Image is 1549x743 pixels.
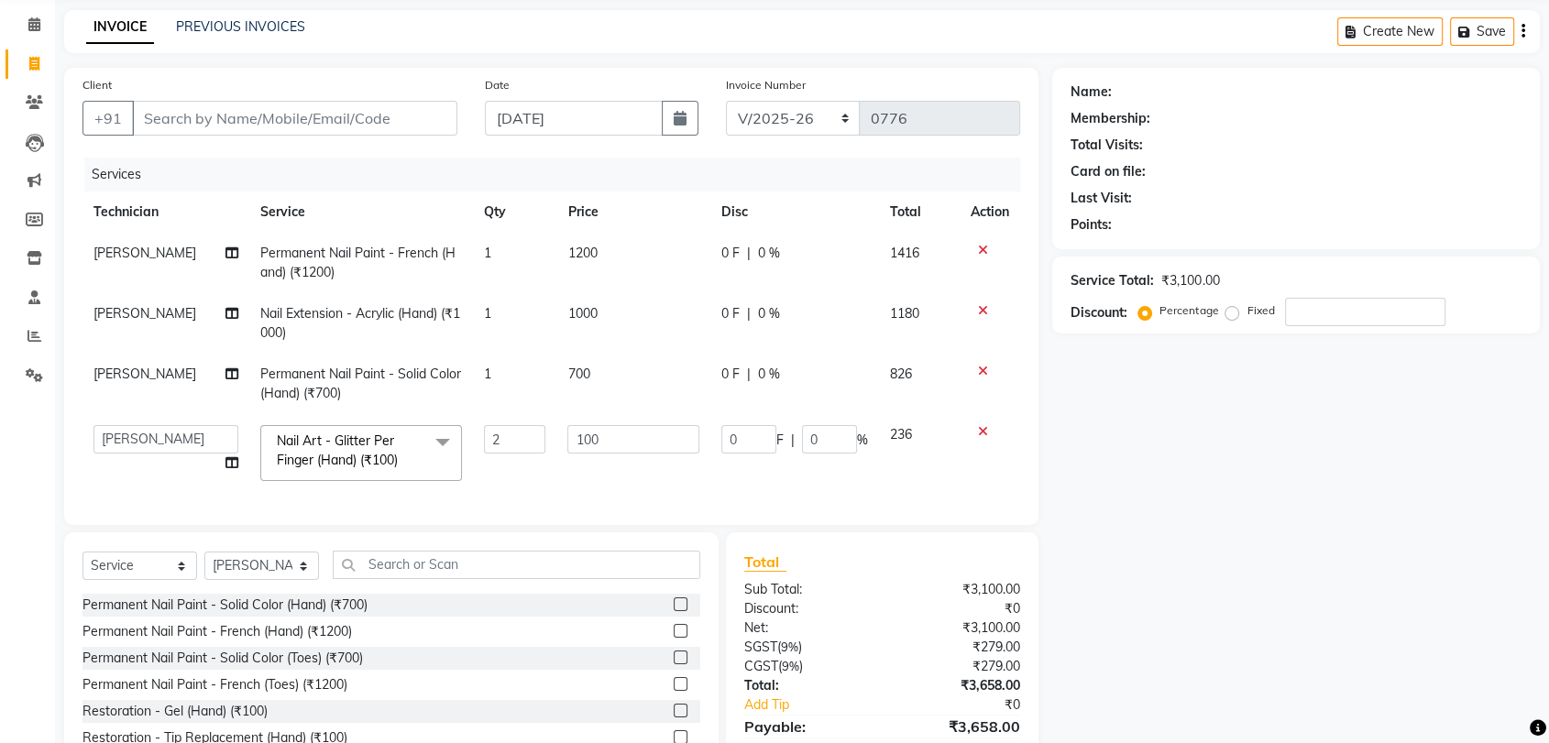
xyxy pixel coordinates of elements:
span: | [747,244,751,263]
div: Net: [731,618,883,638]
div: ₹0 [883,599,1035,618]
div: ₹3,658.00 [883,676,1035,695]
button: +91 [82,101,134,136]
div: ₹279.00 [883,657,1035,676]
div: ₹3,100.00 [883,618,1035,638]
label: Fixed [1247,302,1274,319]
span: Permanent Nail Paint - Solid Color (Hand) (₹700) [260,366,461,401]
th: Total [879,191,960,233]
span: Nail Art - Glitter Per Finger (Hand) (₹100) [277,432,398,468]
div: Permanent Nail Paint - Solid Color (Toes) (₹700) [82,649,363,668]
div: Permanent Nail Paint - French (Hand) (₹1200) [82,622,352,641]
span: [PERSON_NAME] [93,305,196,322]
span: 9% [782,659,799,673]
div: Total Visits: [1071,136,1143,155]
label: Invoice Number [726,77,806,93]
th: Disc [710,191,879,233]
div: ( ) [731,638,883,657]
span: 0 % [758,365,780,384]
th: Price [556,191,710,233]
div: ₹0 [907,695,1034,715]
a: PREVIOUS INVOICES [176,18,305,35]
span: Total [744,552,786,572]
a: INVOICE [86,11,154,44]
span: SGST [744,639,777,655]
span: 0 % [758,244,780,263]
span: 0 F [721,244,740,263]
span: % [857,431,868,450]
div: ( ) [731,657,883,676]
div: Restoration - Gel (Hand) (₹100) [82,702,268,721]
div: Permanent Nail Paint - Solid Color (Hand) (₹700) [82,595,368,615]
span: 1 [484,305,491,322]
span: | [747,304,751,323]
span: 1180 [890,305,919,322]
div: Membership: [1071,109,1150,128]
span: 1416 [890,245,919,261]
div: ₹3,100.00 [883,580,1035,599]
span: 1200 [567,245,597,261]
input: Search by Name/Mobile/Email/Code [132,101,457,136]
div: ₹279.00 [883,638,1035,657]
span: [PERSON_NAME] [93,245,196,261]
span: 1000 [567,305,597,322]
span: 1 [484,366,491,382]
span: 0 F [721,365,740,384]
div: Sub Total: [731,580,883,599]
div: Service Total: [1071,271,1154,290]
th: Technician [82,191,249,233]
span: Nail Extension - Acrylic (Hand) (₹1000) [260,305,460,341]
span: F [776,431,784,450]
div: ₹3,100.00 [1161,271,1219,290]
span: 1 [484,245,491,261]
label: Date [485,77,510,93]
span: | [791,431,795,450]
div: ₹3,658.00 [883,716,1035,738]
div: Permanent Nail Paint - French (Toes) (₹1200) [82,675,347,694]
th: Service [249,191,473,233]
div: Services [84,158,1034,191]
div: Discount: [731,599,883,618]
span: | [747,365,751,384]
div: Total: [731,676,883,695]
span: 700 [567,366,589,382]
th: Qty [473,191,556,233]
a: x [398,452,406,468]
span: 826 [890,366,912,382]
span: 0 % [758,304,780,323]
span: 0 F [721,304,740,323]
span: 236 [890,426,912,443]
input: Search or Scan [333,551,700,579]
div: Last Visit: [1071,189,1132,208]
div: Discount: [1071,303,1127,322]
label: Percentage [1159,302,1218,319]
th: Action [960,191,1020,233]
span: CGST [744,658,778,674]
span: 9% [781,639,798,654]
button: Save [1450,17,1514,46]
button: Create New [1337,17,1443,46]
div: Name: [1071,82,1112,102]
span: Permanent Nail Paint - French (Hand) (₹1200) [260,245,456,280]
div: Card on file: [1071,162,1146,181]
div: Points: [1071,215,1112,235]
div: Payable: [731,716,883,738]
label: Client [82,77,112,93]
span: [PERSON_NAME] [93,366,196,382]
a: Add Tip [731,695,907,715]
